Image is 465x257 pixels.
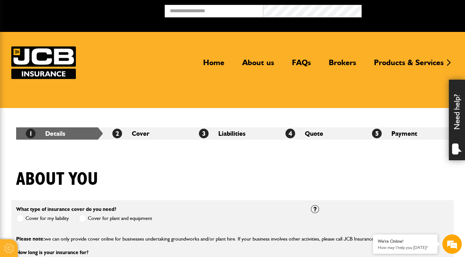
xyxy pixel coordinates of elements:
[362,5,460,15] button: Broker Login
[372,129,382,138] span: 5
[16,169,98,190] h1: About you
[198,58,229,73] a: Home
[16,236,45,242] span: Please note:
[237,58,279,73] a: About us
[16,127,103,140] li: Details
[11,46,76,79] a: JCB Insurance Services
[285,129,295,138] span: 4
[369,58,449,73] a: Products & Services
[16,207,116,212] label: What type of insurance cover do you need?
[103,127,189,140] li: Cover
[287,58,316,73] a: FAQs
[378,239,433,244] div: We're Online!
[199,129,209,138] span: 3
[26,129,36,138] span: 1
[78,214,152,222] label: Cover for plant and equipment
[11,46,76,79] img: JCB Insurance Services logo
[378,245,433,250] p: How may I help you today?
[324,58,361,73] a: Brokers
[276,127,362,140] li: Quote
[112,129,122,138] span: 2
[449,80,465,160] div: Need help?
[16,235,449,243] p: we can only provide cover online for businesses undertaking groundworks and/or plant hire. If you...
[16,250,88,255] label: How long is your insurance for?
[362,127,449,140] li: Payment
[189,127,276,140] li: Liabilities
[16,214,69,222] label: Cover for my liability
